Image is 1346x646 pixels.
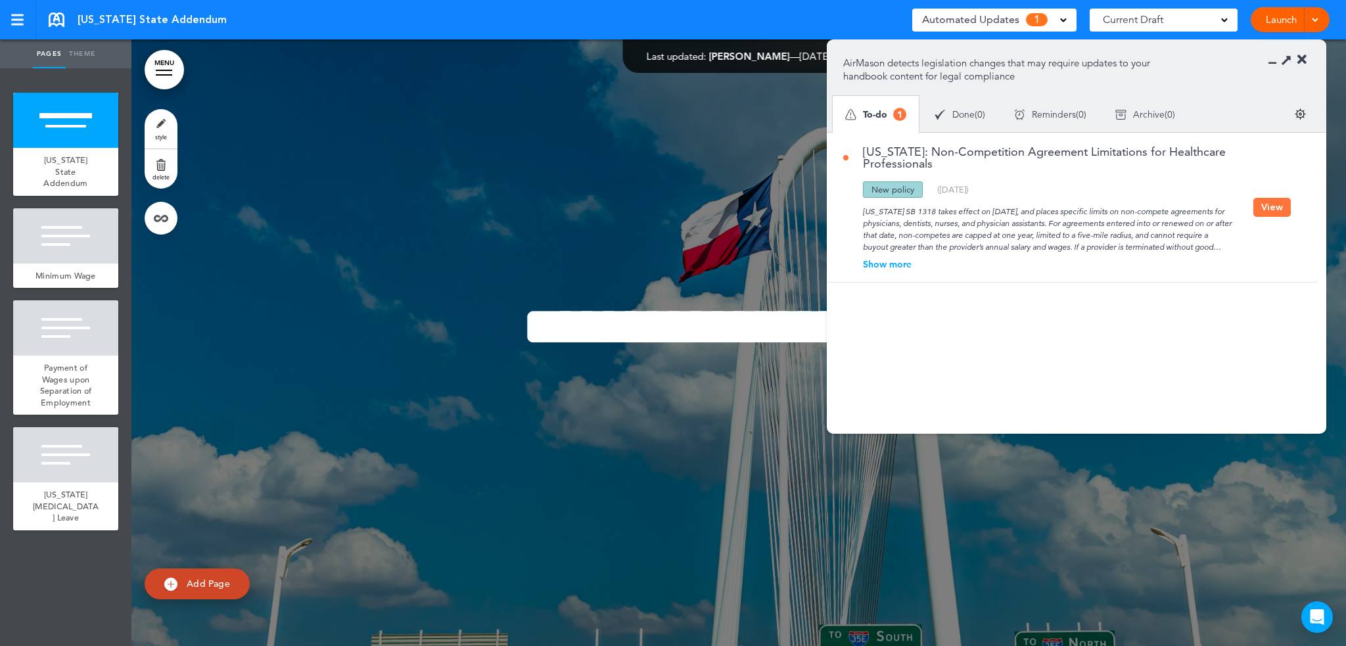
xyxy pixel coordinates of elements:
button: View [1253,198,1291,217]
a: delete [145,149,177,189]
a: Add Page [145,568,250,599]
span: [US_STATE] State Addendum [78,12,227,27]
span: Archive [1133,110,1165,119]
a: [US_STATE]: Non-Competition Agreement Limitations for Healthcare Professionals [843,146,1253,170]
a: Payment of Wages upon Separation of Employment [13,356,118,415]
a: [US_STATE] [MEDICAL_DATA] Leave [13,482,118,530]
span: Payment of Wages upon Separation of Employment [40,362,92,408]
span: Reminders [1032,110,1076,119]
span: 0 [1079,110,1084,119]
span: Done [952,110,975,119]
div: New policy [863,181,923,198]
img: apu_icons_todo.svg [845,109,856,120]
span: delete [152,173,170,181]
span: To-do [863,110,887,119]
a: Minimum Wage [13,264,118,288]
div: ( ) [937,185,969,194]
img: apu_icons_done.svg [935,109,946,120]
span: 0 [1167,110,1172,119]
span: [DATE] [940,184,966,195]
span: 1 [893,108,906,121]
span: Current Draft [1103,11,1163,29]
a: Theme [66,39,99,68]
img: add.svg [164,578,177,591]
span: 1 [1026,13,1048,26]
div: ( ) [920,97,1000,132]
div: Show more [843,260,1253,269]
span: Minimum Wage [35,270,96,281]
div: ( ) [1101,97,1190,132]
div: [US_STATE] SB 1318 takes effect on [DATE], and places specific limits on non-compete agreements f... [843,198,1253,253]
span: 0 [977,110,983,119]
span: Automated Updates [922,11,1019,29]
div: — [647,51,831,61]
span: [US_STATE] State Addendum [43,154,87,189]
span: style [155,133,167,141]
a: Pages [33,39,66,68]
p: AirMason detects legislation changes that may require updates to your handbook content for legal ... [843,57,1170,83]
span: [DATE] [800,50,831,62]
img: apu_icons_archive.svg [1115,109,1126,120]
div: Open Intercom Messenger [1301,601,1333,633]
img: settings.svg [1295,108,1306,120]
span: [US_STATE] [MEDICAL_DATA] Leave [33,489,99,523]
span: Last updated: [647,50,707,62]
span: Add Page [187,578,230,589]
a: [US_STATE] State Addendum [13,148,118,196]
a: Launch [1261,7,1302,32]
a: MENU [145,50,184,89]
div: ( ) [1000,97,1101,132]
span: [PERSON_NAME] [709,50,790,62]
img: apu_icons_remind.svg [1014,109,1025,120]
a: style [145,109,177,149]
